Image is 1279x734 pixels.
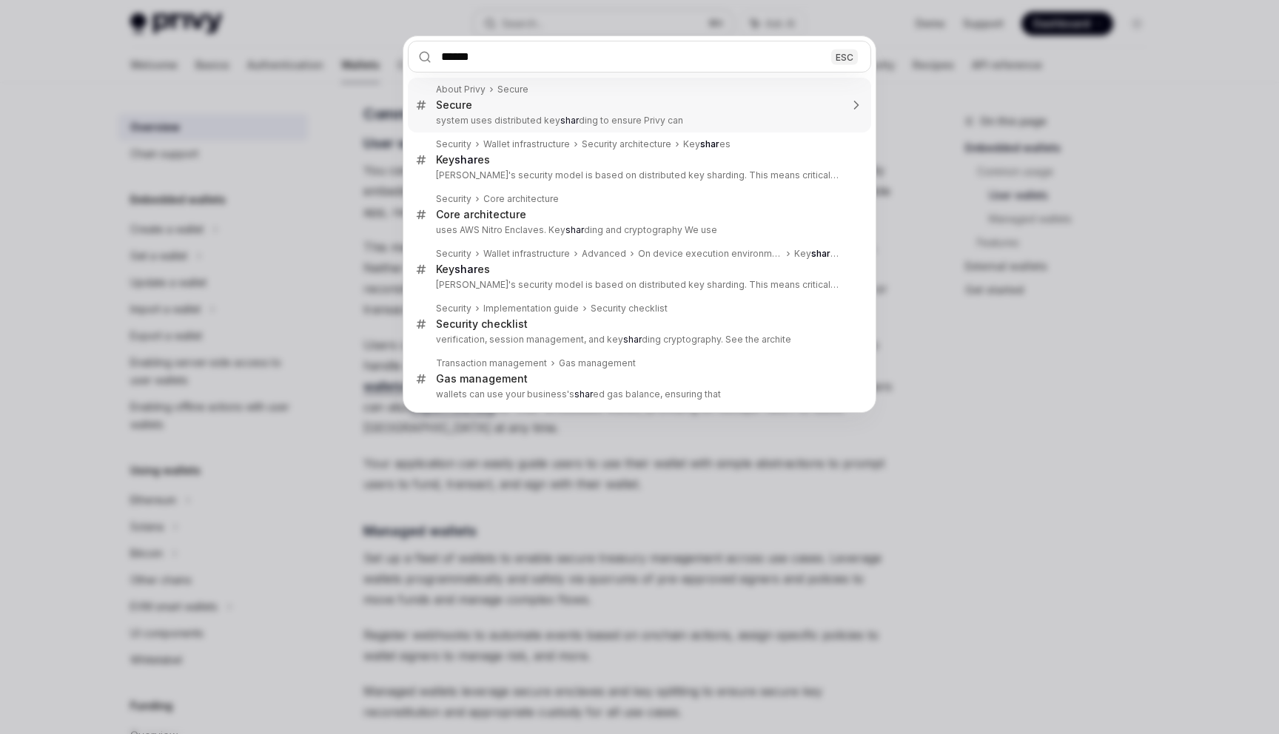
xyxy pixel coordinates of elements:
[436,138,471,150] div: Security
[436,334,840,346] p: verification, session management, and key ding cryptography. See the archite
[582,248,626,260] div: Advanced
[436,84,486,95] div: About Privy
[454,263,477,275] b: shar
[436,193,471,205] div: Security
[436,388,840,400] p: wallets can use your business's ed gas balance, ensuring that
[582,138,671,150] div: Security architecture
[497,84,528,95] div: Secure
[831,49,858,64] div: ESC
[483,193,559,205] div: Core architecture
[574,388,593,400] b: shar
[436,303,471,314] div: Security
[436,317,528,331] div: Security checklist
[436,169,840,181] p: [PERSON_NAME]'s security model is based on distributed key sharding. This means critical key
[623,334,642,345] b: shar
[559,357,636,369] div: Gas management
[436,153,490,166] div: Key es
[591,303,668,314] div: Security checklist
[436,263,490,276] div: Key es
[436,115,840,127] p: system uses distributed key ding to ensure Privy can
[436,279,840,291] p: [PERSON_NAME]'s security model is based on distributed key sharding. This means critical key
[794,248,840,260] div: Key es
[436,224,840,236] p: uses AWS Nitro Enclaves. Key ding and cryptography We use
[436,208,526,221] div: Core architecture
[565,224,584,235] b: shar
[483,138,570,150] div: Wallet infrastructure
[436,372,528,385] div: Gas management
[683,138,731,150] div: Key es
[436,357,547,369] div: Transaction management
[436,248,471,260] div: Security
[436,98,472,112] div: Secure
[638,248,782,260] div: On device execution environment
[811,248,839,259] b: shar
[483,248,570,260] div: Wallet infrastructure
[700,138,719,149] b: shar
[454,153,477,166] b: shar
[560,115,579,126] b: shar
[483,303,579,314] div: Implementation guide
